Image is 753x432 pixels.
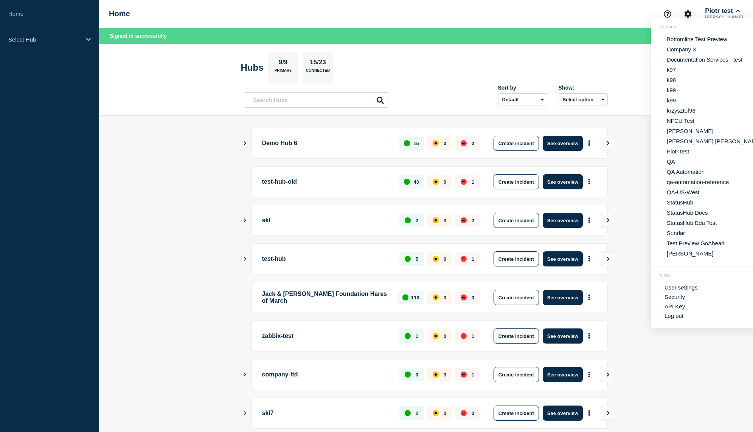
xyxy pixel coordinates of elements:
div: affected [433,179,439,185]
button: More actions [584,214,594,228]
button: Sundar [665,229,687,237]
button: See overview [543,406,583,421]
p: 0 [444,179,446,185]
button: Create incident [494,251,539,266]
p: 0 [472,410,474,416]
a: API Key [665,303,685,310]
div: up [404,140,410,146]
p: 1 [472,333,474,339]
button: krzysztof96 [665,107,698,114]
p: skl [262,213,391,228]
button: Show Connected Hubs [243,372,247,378]
p: 0 [444,410,446,416]
p: skl7 [262,406,391,421]
button: [PERSON_NAME] [665,127,716,135]
button: More actions [584,175,594,189]
div: down [461,294,467,300]
div: up [405,217,411,223]
p: 2 [416,218,418,223]
button: Log out [665,313,683,319]
button: View [600,213,615,228]
div: affected [433,372,439,378]
button: Account settings [680,6,696,22]
button: QA-US-West [665,189,702,196]
button: k98 [665,76,678,84]
p: 1 [416,333,418,339]
p: 1 [472,179,474,185]
button: QA Automation [665,168,707,175]
button: View [600,406,615,421]
button: [PERSON_NAME] [665,250,716,257]
button: More actions [584,406,594,420]
select: Sort by [498,93,547,105]
div: down [461,256,467,262]
p: 0 [444,333,446,339]
p: Jack & [PERSON_NAME] Foundation Hares of March [262,290,390,305]
button: View [600,367,615,382]
button: Bottomline Test Preview [665,36,730,43]
button: Create incident [494,213,539,228]
button: See overview [543,290,583,305]
p: company-ltd [262,367,391,382]
div: affected [433,217,439,223]
div: down [461,372,467,378]
div: down [461,140,467,146]
button: StatusHub Edu Test [665,219,719,226]
input: Search Hubs [245,92,388,108]
button: qa-automation-reference [665,178,731,186]
div: affected [433,333,439,339]
p: 1 [472,372,474,378]
p: 3 [444,218,446,223]
button: Piotr test [665,148,691,155]
p: Demo Hub 6 [262,136,391,151]
button: StatusHub [665,199,696,206]
button: StatusHub Docs [665,209,710,216]
button: QA [665,158,677,165]
p: 15 [413,141,419,146]
button: More actions [584,329,594,343]
button: NFCU Test [665,117,697,124]
div: up [405,372,411,378]
p: Connected [306,68,330,76]
p: test-hub [262,251,391,266]
div: affected [433,410,439,416]
button: Create incident [494,174,539,189]
button: See overview [543,213,583,228]
button: See overview [543,367,583,382]
button: More actions [584,252,594,266]
button: Show Connected Hubs [243,141,247,146]
div: up [402,294,408,300]
div: up [405,333,411,339]
p: [PERSON_NAME] [703,15,745,20]
button: Documentation Services - test [665,56,745,63]
button: k99 [665,87,678,94]
div: affected [433,140,439,146]
p: Primary [275,68,292,76]
p: 0 [472,295,474,300]
p: 2 [416,410,418,416]
p: 0 [444,256,446,262]
div: affected [433,256,439,262]
p: zabbix-test [262,328,391,344]
p: 110 [411,295,419,300]
button: More actions [584,136,594,150]
button: More actions [584,291,594,305]
p: 2 [472,218,474,223]
div: down [461,333,467,339]
div: down [461,410,467,416]
button: Select option [559,93,608,105]
button: See overview [543,251,583,266]
button: See overview [543,328,583,344]
div: affected [433,294,439,300]
button: Test Preview GoAhead [665,240,727,247]
button: Show Connected Hubs [243,410,247,416]
span: Signed in successfully [110,33,167,39]
p: 5 [416,256,418,262]
p: 1 [472,256,474,262]
button: Create incident [494,290,539,305]
div: Sort by: [498,85,547,91]
button: k97 [665,66,678,73]
p: 0 [472,141,474,146]
p: test-hub-old [262,174,391,189]
div: Show: [559,85,608,91]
